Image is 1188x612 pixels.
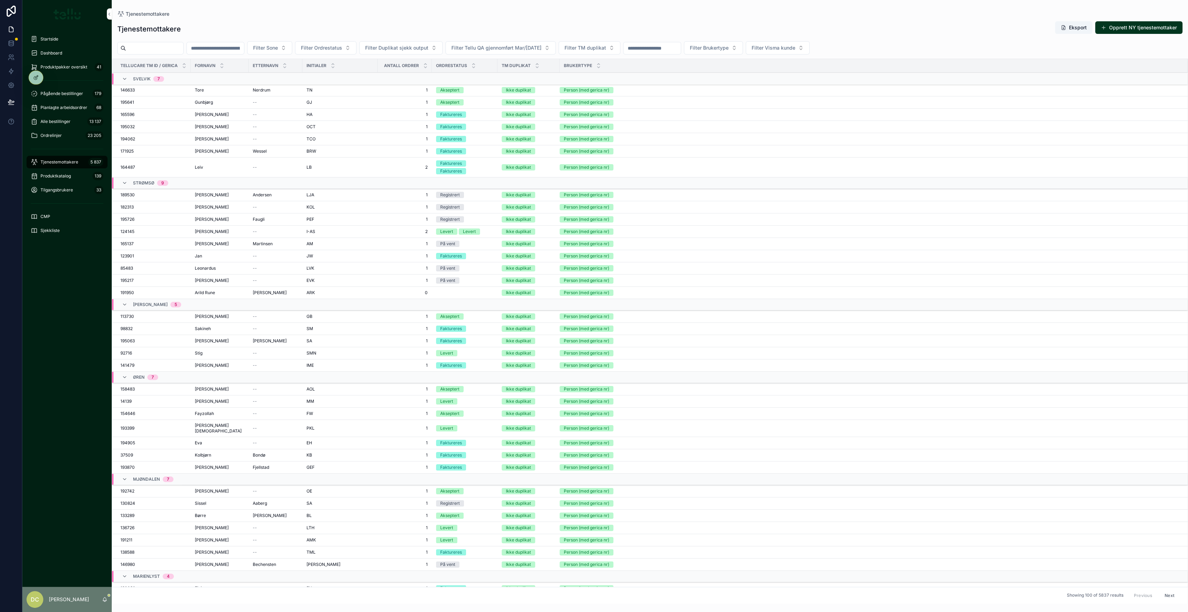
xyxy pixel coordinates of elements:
span: [PERSON_NAME] [195,204,229,210]
span: Produktpakker oversikt [40,64,87,70]
div: 13 137 [87,117,103,126]
span: Filter Ordrestatus [301,44,342,51]
span: 2 [382,165,428,170]
a: [PERSON_NAME] [195,229,244,234]
a: 164487 [120,165,186,170]
a: Person (med gerica nr) [560,216,1179,223]
a: 1 [382,265,428,271]
span: 1 [382,87,428,93]
span: Jan [195,253,202,259]
span: OCT [307,124,316,130]
a: Alle bestillinger13 137 [27,115,108,128]
span: HA [307,112,312,117]
button: Opprett NY tjenestemottaker [1095,21,1182,34]
span: Gunbjørg [195,100,213,105]
div: Ikke duplikat [506,241,531,247]
a: 165596 [120,112,186,117]
a: LVK [307,265,374,271]
div: På vent [440,241,455,247]
div: Ikke duplikat [506,99,531,105]
div: Ikke duplikat [506,290,531,296]
a: 1 [382,136,428,142]
a: Akseptert [436,87,493,93]
a: Produktpakker oversikt41 [27,61,108,73]
span: Startside [40,36,58,42]
span: 1 [382,112,428,117]
a: 195641 [120,100,186,105]
a: Person (med gerica nr) [560,192,1179,198]
a: 1 [382,241,428,247]
span: PEF [307,217,314,222]
span: BRW [307,148,316,154]
div: Faktureres [440,148,462,154]
div: Ikke duplikat [506,87,531,93]
a: Ikke duplikat [502,241,555,247]
a: 182313 [120,204,186,210]
div: Person (med gerica nr) [564,99,609,105]
a: På vent [436,265,493,271]
a: Person (med gerica nr) [560,290,1179,296]
a: 1 [382,100,428,105]
a: Ikke duplikat [502,204,555,210]
span: -- [253,165,257,170]
a: Registrert [436,204,493,210]
span: 195641 [120,100,134,105]
span: AM [307,241,313,247]
div: På vent [440,265,455,271]
div: Levert [463,228,476,235]
span: EVK [307,278,315,283]
a: Person (med gerica nr) [560,99,1179,105]
a: -- [253,229,298,234]
span: LB [307,165,312,170]
span: 1 [382,278,428,283]
a: Person (med gerica nr) [560,265,1179,271]
div: Faktureres [440,124,462,130]
span: Leonardus [195,265,216,271]
a: På vent [436,241,493,247]
span: Filter Brukertype [690,44,729,51]
span: 182313 [120,204,134,210]
div: Registrert [440,192,460,198]
span: 195726 [120,217,134,222]
a: 1 [382,204,428,210]
a: Person (med gerica nr) [560,241,1179,247]
span: JW [307,253,313,259]
span: Tore [195,87,204,93]
div: Registrert [440,204,460,210]
div: Person (med gerica nr) [564,241,609,247]
a: Tjenestemottakere [117,10,169,17]
div: 33 [94,186,103,194]
span: Martinsen [253,241,273,247]
a: CMP [27,210,108,223]
span: 189530 [120,192,135,198]
div: Ikke duplikat [506,124,531,130]
a: LJA [307,192,374,198]
div: Registrert [440,216,460,223]
a: HA [307,112,374,117]
span: 124145 [120,229,134,234]
div: 179 [93,89,103,98]
span: 194062 [120,136,135,142]
a: I-AS [307,229,374,234]
span: 2 [382,229,428,234]
a: Person (med gerica nr) [560,253,1179,259]
a: [PERSON_NAME] [195,192,244,198]
a: Ikke duplikat [502,87,555,93]
div: Person (med gerica nr) [564,253,609,259]
a: TN [307,87,374,93]
div: 68 [94,103,103,112]
span: 1 [382,148,428,154]
div: Ikke duplikat [506,111,531,118]
button: Select Button [559,41,620,54]
span: 1 [382,124,428,130]
a: TCO [307,136,374,142]
a: Faktureres [436,253,493,259]
span: Svelvik [133,76,150,82]
span: Leiv [195,165,203,170]
div: Ikke duplikat [506,216,531,223]
a: Ikke duplikat [502,277,555,284]
div: Levert [440,228,453,235]
a: Martinsen [253,241,298,247]
a: 85483 [120,265,186,271]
